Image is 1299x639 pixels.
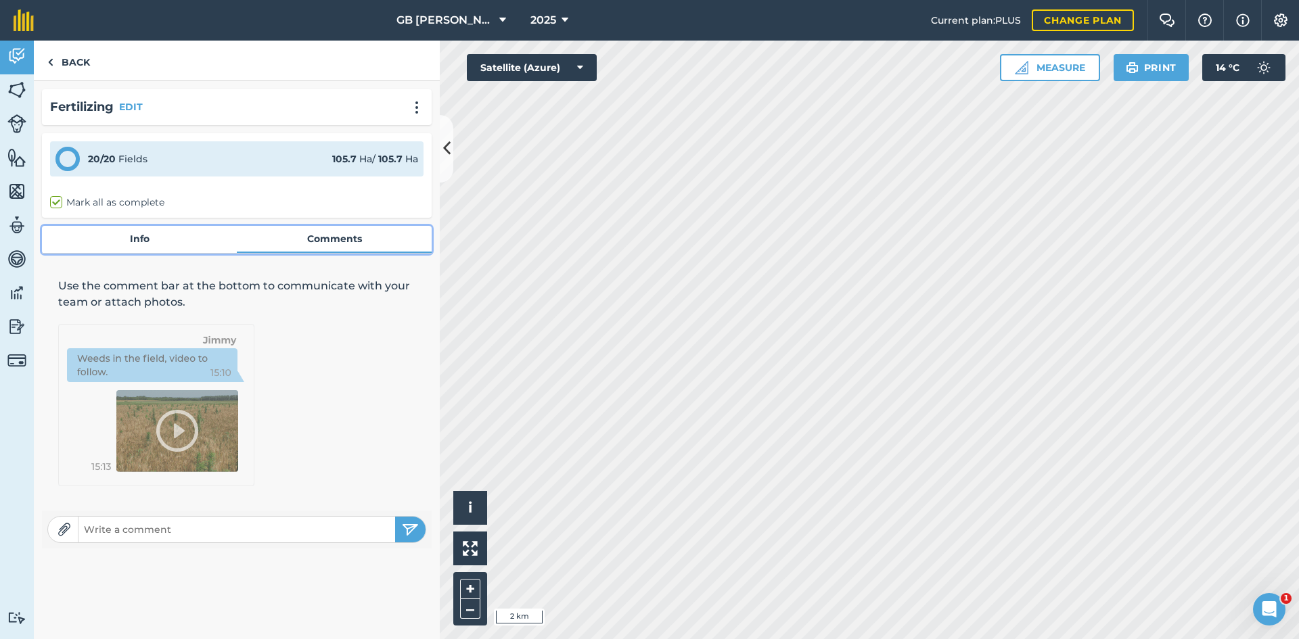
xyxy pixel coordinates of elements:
input: Write a comment [78,520,395,539]
img: svg+xml;base64,PHN2ZyB4bWxucz0iaHR0cDovL3d3dy53My5vcmcvMjAwMC9zdmciIHdpZHRoPSIyMCIgaGVpZ2h0PSIyNC... [409,101,425,114]
img: Ruler icon [1015,61,1028,74]
strong: 105.7 [332,153,357,165]
img: A cog icon [1273,14,1289,27]
button: 14 °C [1202,54,1285,81]
button: Measure [1000,54,1100,81]
img: svg+xml;base64,PD94bWwgdmVyc2lvbj0iMS4wIiBlbmNvZGluZz0idXRmLTgiPz4KPCEtLSBHZW5lcmF0b3I6IEFkb2JlIE... [1250,54,1277,81]
img: Paperclip icon [58,523,71,536]
iframe: Intercom live chat [1253,593,1285,625]
img: svg+xml;base64,PD94bWwgdmVyc2lvbj0iMS4wIiBlbmNvZGluZz0idXRmLTgiPz4KPCEtLSBHZW5lcmF0b3I6IEFkb2JlIE... [7,215,26,235]
img: svg+xml;base64,PHN2ZyB4bWxucz0iaHR0cDovL3d3dy53My5vcmcvMjAwMC9zdmciIHdpZHRoPSI1NiIgaGVpZ2h0PSI2MC... [7,181,26,202]
div: Ha / Ha [332,151,418,166]
h2: Fertilizing [50,97,114,117]
img: svg+xml;base64,PHN2ZyB4bWxucz0iaHR0cDovL3d3dy53My5vcmcvMjAwMC9zdmciIHdpZHRoPSIyNSIgaGVpZ2h0PSIyNC... [402,521,419,538]
a: Comments [237,226,432,252]
button: – [460,599,480,619]
img: svg+xml;base64,PHN2ZyB4bWxucz0iaHR0cDovL3d3dy53My5vcmcvMjAwMC9zdmciIHdpZHRoPSI1NiIgaGVpZ2h0PSI2MC... [7,80,26,100]
img: svg+xml;base64,PD94bWwgdmVyc2lvbj0iMS4wIiBlbmNvZGluZz0idXRmLTgiPz4KPCEtLSBHZW5lcmF0b3I6IEFkb2JlIE... [7,611,26,624]
img: svg+xml;base64,PD94bWwgdmVyc2lvbj0iMS4wIiBlbmNvZGluZz0idXRmLTgiPz4KPCEtLSBHZW5lcmF0b3I6IEFkb2JlIE... [7,316,26,337]
img: svg+xml;base64,PD94bWwgdmVyc2lvbj0iMS4wIiBlbmNvZGluZz0idXRmLTgiPz4KPCEtLSBHZW5lcmF0b3I6IEFkb2JlIE... [7,114,26,133]
a: Info [42,226,237,252]
span: 1 [1281,593,1292,604]
img: svg+xml;base64,PD94bWwgdmVyc2lvbj0iMS4wIiBlbmNvZGluZz0idXRmLTgiPz4KPCEtLSBHZW5lcmF0b3I6IEFkb2JlIE... [7,249,26,269]
a: Back [34,41,104,80]
button: + [460,579,480,599]
strong: 20 / 20 [88,153,116,165]
button: i [453,491,487,525]
img: svg+xml;base64,PHN2ZyB4bWxucz0iaHR0cDovL3d3dy53My5vcmcvMjAwMC9zdmciIHdpZHRoPSI5IiBoZWlnaHQ9IjI0Ii... [47,54,53,70]
span: 14 ° C [1216,54,1239,81]
button: Satellite (Azure) [467,54,597,81]
img: svg+xml;base64,PD94bWwgdmVyc2lvbj0iMS4wIiBlbmNvZGluZz0idXRmLTgiPz4KPCEtLSBHZW5lcmF0b3I6IEFkb2JlIE... [7,283,26,303]
img: Four arrows, one pointing top left, one top right, one bottom right and the last bottom left [463,541,478,556]
strong: 105.7 [378,153,403,165]
img: svg+xml;base64,PD94bWwgdmVyc2lvbj0iMS4wIiBlbmNvZGluZz0idXRmLTgiPz4KPCEtLSBHZW5lcmF0b3I6IEFkb2JlIE... [7,351,26,370]
img: A question mark icon [1197,14,1213,27]
button: Print [1114,54,1189,81]
img: svg+xml;base64,PHN2ZyB4bWxucz0iaHR0cDovL3d3dy53My5vcmcvMjAwMC9zdmciIHdpZHRoPSI1NiIgaGVpZ2h0PSI2MC... [7,147,26,168]
img: Two speech bubbles overlapping with the left bubble in the forefront [1159,14,1175,27]
span: 2025 [530,12,556,28]
img: svg+xml;base64,PHN2ZyB4bWxucz0iaHR0cDovL3d3dy53My5vcmcvMjAwMC9zdmciIHdpZHRoPSIxOSIgaGVpZ2h0PSIyNC... [1126,60,1139,76]
label: Mark all as complete [50,195,164,210]
a: Change plan [1032,9,1134,31]
p: Use the comment bar at the bottom to communicate with your team or attach photos. [58,278,415,310]
img: svg+xml;base64,PHN2ZyB4bWxucz0iaHR0cDovL3d3dy53My5vcmcvMjAwMC9zdmciIHdpZHRoPSIxNyIgaGVpZ2h0PSIxNy... [1236,12,1250,28]
span: i [468,499,472,516]
img: svg+xml;base64,PD94bWwgdmVyc2lvbj0iMS4wIiBlbmNvZGluZz0idXRmLTgiPz4KPCEtLSBHZW5lcmF0b3I6IEFkb2JlIE... [7,46,26,66]
img: fieldmargin Logo [14,9,34,31]
span: Current plan : PLUS [931,13,1021,28]
button: EDIT [119,99,143,114]
span: GB [PERSON_NAME] Farms [396,12,494,28]
div: Fields [88,151,147,166]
